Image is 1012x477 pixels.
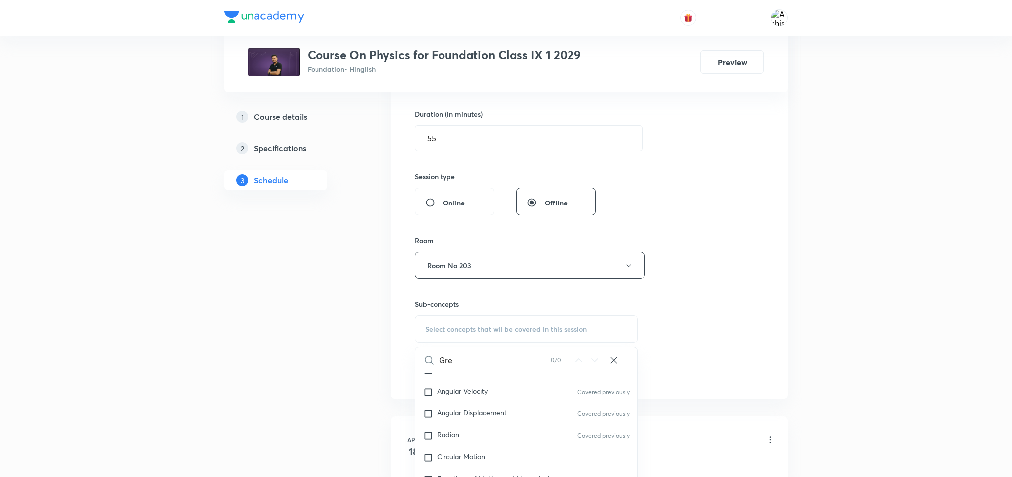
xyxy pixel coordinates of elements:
h4: 18 [403,444,423,459]
span: Angular Displacement [437,408,506,417]
span: Offline [545,198,568,208]
h6: Room [415,235,434,246]
h5: Specifications [254,142,306,154]
p: Foundation • Hinglish [308,64,581,74]
h6: Session type [415,171,455,182]
h5: Schedule [254,174,288,186]
p: Covered previously [577,388,630,397]
p: Covered previously [577,431,630,440]
h6: Duration (in minutes) [415,109,483,119]
h6: Sub-concepts [415,299,638,309]
div: 0 / 0 [551,355,567,365]
a: Company Logo [224,11,304,25]
input: Search sub-concepts [439,347,551,373]
a: 2Specifications [224,138,359,158]
button: Room No 203 [415,252,645,279]
h3: Course On Physics for Foundation Class IX 1 2029 [308,48,581,62]
img: avatar [684,13,693,22]
button: Preview [700,50,764,74]
span: Angular Velocity [437,386,488,396]
p: 1 [236,111,248,123]
span: Radian [437,430,459,439]
a: 1Course details [224,107,359,127]
img: Company Logo [224,11,304,23]
span: Circular Motion [437,452,485,461]
p: 2 [236,142,248,154]
span: Select concepts that wil be covered in this session [425,325,587,333]
h5: Course details [254,111,307,123]
img: 840298016b2e4a52857294f0a5ae25c1.jpg [248,48,300,76]
p: 3 [236,174,248,186]
span: Online [443,198,465,208]
button: avatar [680,10,696,26]
input: 55 [415,126,642,151]
h6: Apr [403,435,423,444]
p: Covered previously [577,409,630,418]
img: Ashish Kumar [771,9,788,26]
